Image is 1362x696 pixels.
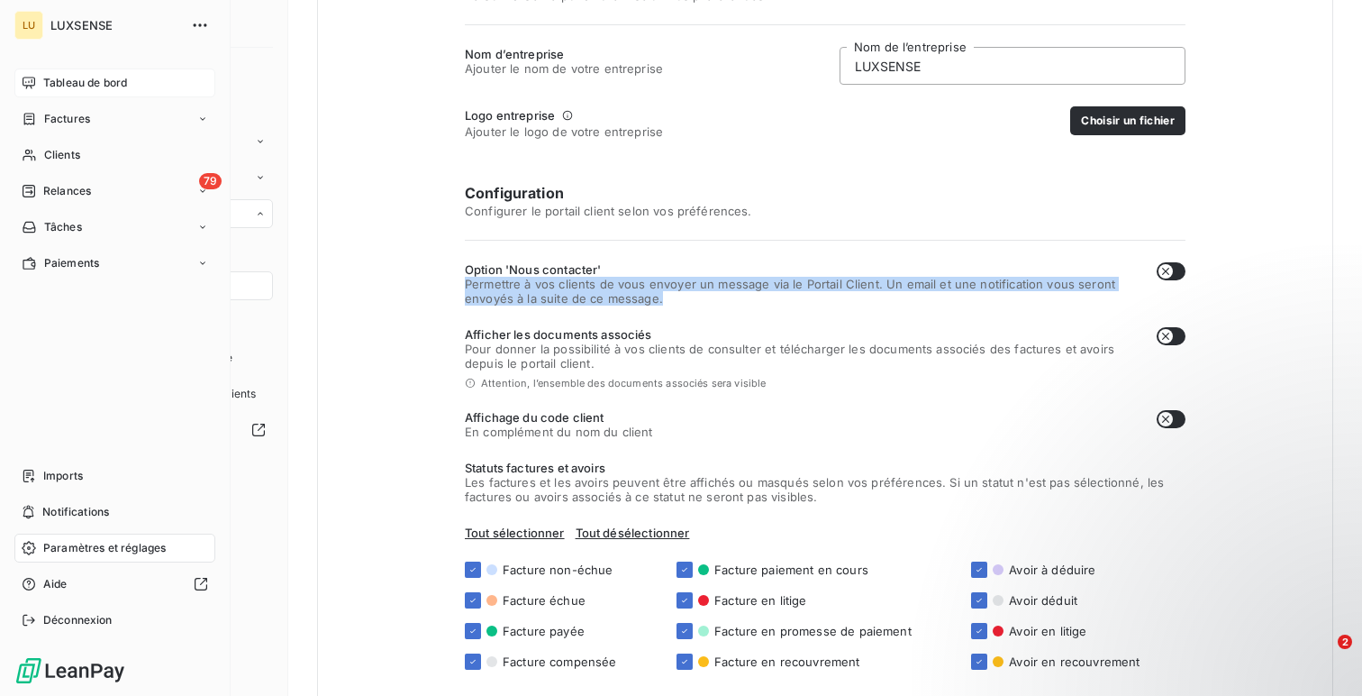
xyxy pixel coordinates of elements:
span: Option 'Nous contacter' [465,262,1142,277]
span: 2 [1338,635,1352,649]
span: Facture en litige [714,593,807,608]
span: Relances [43,183,91,199]
img: Logo LeanPay [14,656,126,685]
a: Clients [14,141,215,169]
span: Tout sélectionner [465,526,565,540]
span: Clients [44,147,80,163]
span: Aide [43,576,68,592]
span: Tâches [44,219,82,235]
span: En complément du nom du client [465,425,653,439]
iframe: Intercom notifications message [1002,521,1362,647]
span: Configurer le portail client selon vos préférences. [465,204,1185,218]
span: Nom d’entreprise [465,47,663,61]
span: Facture non-échue [503,563,613,577]
h6: Configuration [465,182,1185,204]
button: Choisir un fichier [1070,106,1185,135]
a: Paramètres et réglages [14,534,215,563]
a: Tâches [14,213,215,242]
span: Affichage du code client [465,410,653,425]
a: 79Relances [14,177,215,206]
a: Imports [14,462,215,490]
span: Paiements [44,255,99,271]
span: Facture échue [503,593,586,608]
span: Déconnexion [43,612,113,628]
span: Avoir en recouvrement [1009,655,1140,669]
span: Ajouter le nom de votre entreprise [465,61,663,76]
span: Les factures et les avoirs peuvent être affichés ou masqués selon vos préférences. Si un statut n... [465,475,1185,504]
span: Facture en promesse de paiement [714,624,912,638]
span: Pour donner la possibilité à vos clients de consulter et télécharger les documents associés des f... [465,342,1142,371]
a: Paiements [14,249,215,278]
div: LU [14,11,43,40]
span: Afficher les documents associés [465,327,1142,342]
span: Facture en recouvrement [714,655,859,669]
span: Paramètres et réglages [43,540,166,556]
a: Factures [14,105,215,133]
span: Logo entreprise [465,108,555,123]
span: Facture paiement en cours [714,563,868,577]
span: Factures [44,111,90,127]
a: Tableau de bord [14,69,215,97]
input: placeholder [840,47,1185,85]
span: Tableau de bord [43,75,127,91]
span: Facture payée [503,624,585,638]
span: 79 [199,173,222,189]
span: Statuts factures et avoirs [465,461,1185,475]
span: Notifications [42,504,109,520]
span: Imports [43,468,83,484]
a: Aide [14,570,215,599]
iframe: Intercom live chat [1301,635,1344,678]
span: Permettre à vos clients de vous envoyer un message via le Portail Client. Un email et une notific... [465,277,1142,306]
span: Facture compensée [503,655,617,669]
span: Tout désélectionner [576,526,690,540]
span: LUXSENSE [50,18,180,32]
span: Ajouter le logo de votre entreprise [465,124,663,139]
span: Attention, l’ensemble des documents associés sera visible [481,378,767,389]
